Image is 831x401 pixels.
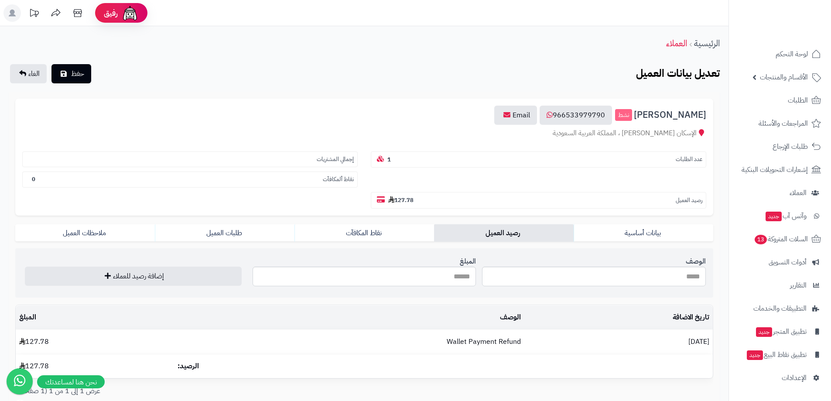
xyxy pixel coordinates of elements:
[755,326,807,338] span: تطبيق المتجر
[790,279,807,291] span: التقارير
[22,128,706,138] div: الإسكان [PERSON_NAME] ، المملكة العربية السعودية
[734,229,826,250] a: السلات المتروكة13
[178,361,199,371] b: الرصيد:
[734,136,826,157] a: طلبات الإرجاع
[769,256,807,268] span: أدوات التسويق
[734,321,826,342] a: تطبيق المتجرجديد
[15,224,155,242] a: ملاحظات العميل
[25,267,242,286] button: إضافة رصيد للعملاء
[676,196,702,205] small: رصيد العميل
[104,8,118,18] span: رفيق
[776,48,808,60] span: لوحة التحكم
[666,37,687,50] a: العملاء
[9,386,364,396] div: عرض 1 إلى 1 من 1 (1 صفحات)
[756,327,772,337] span: جديد
[766,212,782,221] span: جديد
[434,224,574,242] a: رصيد العميل
[174,330,524,354] td: Wallet Payment Refund
[615,109,632,121] small: نشط
[174,305,524,329] td: الوصف
[323,175,354,184] small: نقاط ألمكافآت
[773,141,808,153] span: طلبات الإرجاع
[734,298,826,319] a: التطبيقات والخدمات
[155,224,294,242] a: طلبات العميل
[742,164,808,176] span: إشعارات التحويلات البنكية
[759,117,808,130] span: المراجعات والأسئلة
[16,354,174,378] td: 127.78
[460,253,476,267] label: المبلغ
[494,106,537,125] a: Email
[753,302,807,315] span: التطبيقات والخدمات
[734,44,826,65] a: لوحة التحكم
[16,330,174,354] td: 127.78
[16,305,174,329] td: المبلغ
[10,64,47,83] a: الغاء
[734,159,826,180] a: إشعارات التحويلات البنكية
[765,210,807,222] span: وآتس آب
[760,71,808,83] span: الأقسام والمنتجات
[694,37,720,50] a: الرئيسية
[754,233,808,245] span: السلات المتروكة
[755,235,767,244] span: 13
[32,175,35,183] b: 0
[524,330,713,354] td: [DATE]
[747,350,763,360] span: جديد
[294,224,434,242] a: نقاط المكافآت
[734,113,826,134] a: المراجعات والأسئلة
[121,4,139,22] img: ai-face.png
[734,252,826,273] a: أدوات التسويق
[686,253,706,267] label: الوصف
[524,305,713,329] td: تاريخ الاضافة
[734,367,826,388] a: الإعدادات
[51,64,91,83] button: حفظ
[574,224,713,242] a: بيانات أساسية
[317,155,354,164] small: إجمالي المشتريات
[734,182,826,203] a: العملاء
[734,206,826,226] a: وآتس آبجديد
[28,69,40,79] span: الغاء
[388,196,414,204] b: 127.78
[540,106,612,125] a: 966533979790
[782,372,807,384] span: الإعدادات
[634,110,706,120] span: [PERSON_NAME]
[734,275,826,296] a: التقارير
[734,90,826,111] a: الطلبات
[71,69,84,79] span: حفظ
[636,65,720,81] b: تعديل بيانات العميل
[676,155,702,164] small: عدد الطلبات
[387,155,391,164] b: 1
[746,349,807,361] span: تطبيق نقاط البيع
[790,187,807,199] span: العملاء
[734,344,826,365] a: تطبيق نقاط البيعجديد
[788,94,808,106] span: الطلبات
[23,4,45,24] a: تحديثات المنصة
[772,22,823,40] img: logo-2.png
